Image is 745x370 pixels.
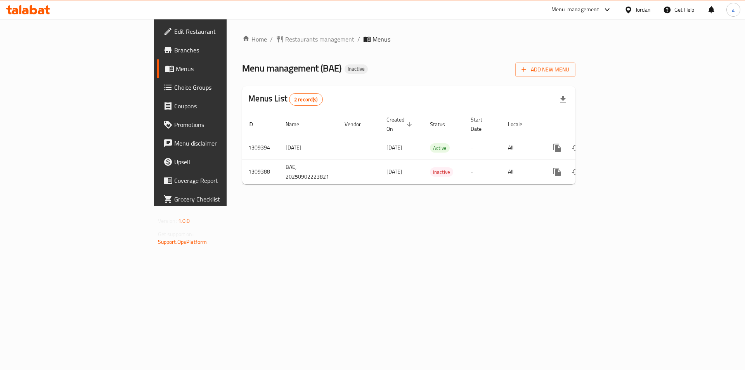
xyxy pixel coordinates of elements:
span: Menu management ( BAE ) [242,59,341,77]
div: Export file [554,90,572,109]
span: Add New Menu [521,65,569,75]
span: Restaurants management [285,35,354,44]
li: / [357,35,360,44]
span: Start Date [471,115,492,134]
button: Change Status [567,139,585,157]
span: Menus [372,35,390,44]
div: Inactive [345,64,368,74]
span: Menu disclaimer [174,139,272,148]
span: Edit Restaurant [174,27,272,36]
span: Name [286,120,309,129]
button: more [548,139,567,157]
span: Locale [508,120,532,129]
a: Menus [157,59,279,78]
td: BAE, 20250902223821 [279,160,338,184]
a: Grocery Checklist [157,190,279,208]
span: Menus [176,64,272,73]
span: Created On [386,115,414,134]
a: Restaurants management [276,35,354,44]
span: Inactive [430,168,453,177]
span: Status [430,120,455,129]
a: Upsell [157,153,279,171]
a: Choice Groups [157,78,279,97]
button: Change Status [567,163,585,181]
span: Coverage Report [174,176,272,185]
nav: breadcrumb [242,35,575,44]
td: All [502,160,542,184]
span: 2 record(s) [289,96,322,103]
span: a [732,5,735,14]
span: Coupons [174,101,272,111]
span: Upsell [174,157,272,167]
button: Add New Menu [515,63,575,77]
a: Branches [157,41,279,59]
td: [DATE] [279,136,338,160]
span: Branches [174,45,272,55]
span: Active [430,144,450,153]
div: Jordan [636,5,651,14]
span: 1.0.0 [178,216,190,226]
div: Inactive [430,167,453,177]
a: Promotions [157,115,279,134]
span: Version: [158,216,177,226]
span: Promotions [174,120,272,129]
span: [DATE] [386,167,402,177]
a: Menu disclaimer [157,134,279,153]
span: [DATE] [386,142,402,153]
td: All [502,136,542,160]
span: Grocery Checklist [174,195,272,204]
span: Get support on: [158,229,194,239]
th: Actions [542,113,629,136]
a: Coverage Report [157,171,279,190]
span: Choice Groups [174,83,272,92]
button: more [548,163,567,181]
div: Menu-management [551,5,599,14]
span: Inactive [345,66,368,72]
h2: Menus List [248,93,322,106]
span: Vendor [345,120,371,129]
span: ID [248,120,263,129]
a: Edit Restaurant [157,22,279,41]
a: Coupons [157,97,279,115]
a: Support.OpsPlatform [158,237,207,247]
div: Total records count [289,93,323,106]
td: - [464,136,502,160]
td: - [464,160,502,184]
table: enhanced table [242,113,629,184]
